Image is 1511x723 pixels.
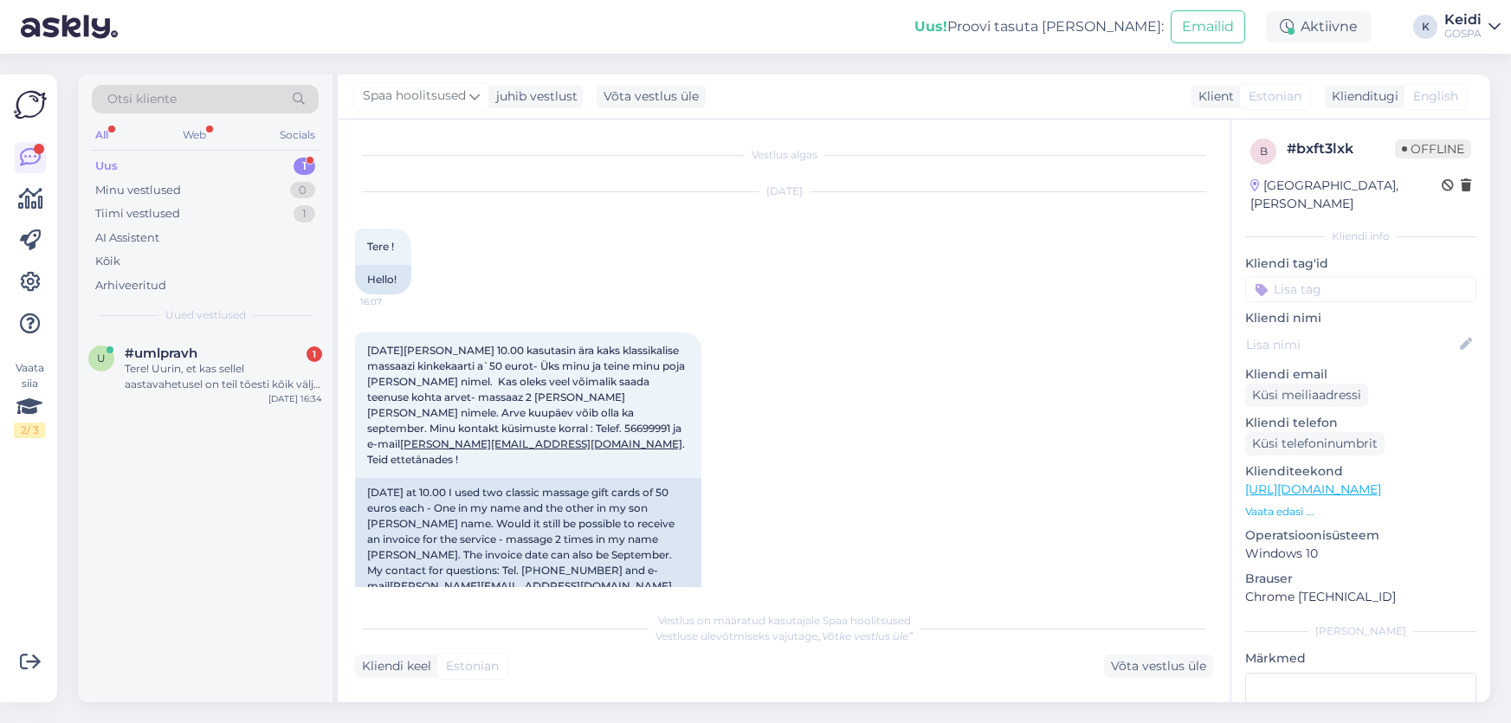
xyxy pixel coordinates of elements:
[290,182,315,199] div: 0
[655,629,913,642] span: Vestluse ülevõtmiseks vajutage
[1245,570,1476,588] p: Brauser
[446,657,499,675] span: Estonian
[1413,15,1437,39] div: K
[817,629,913,642] i: „Võtke vestlus üle”
[1260,145,1268,158] span: b
[95,205,180,223] div: Tiimi vestlused
[355,478,701,616] div: [DATE] at 10.00 I used two classic massage gift cards of 50 euros each - One in my name and the o...
[355,265,411,294] div: Hello!
[276,124,319,146] div: Socials
[914,16,1164,37] div: Proovi tasuta [PERSON_NAME]:
[1413,87,1458,106] span: English
[1245,545,1476,563] p: Windows 10
[658,614,911,627] span: Vestlus on määratud kasutajale Spaa hoolitsused
[1245,255,1476,273] p: Kliendi tag'id
[294,158,315,175] div: 1
[1250,177,1442,213] div: [GEOGRAPHIC_DATA], [PERSON_NAME]
[268,392,322,405] div: [DATE] 16:34
[1245,649,1476,668] p: Märkmed
[1245,623,1476,639] div: [PERSON_NAME]
[92,124,112,146] div: All
[14,88,47,121] img: Askly Logo
[307,346,322,362] div: 1
[1245,365,1476,384] p: Kliendi email
[1245,432,1385,455] div: Küsi telefoninumbrit
[489,87,578,106] div: juhib vestlust
[1444,27,1482,41] div: GOSPA
[1171,10,1245,43] button: Emailid
[1245,414,1476,432] p: Kliendi telefon
[1266,11,1372,42] div: Aktiivne
[1249,87,1301,106] span: Estonian
[355,147,1213,163] div: Vestlus algas
[1325,87,1398,106] div: Klienditugi
[14,423,45,438] div: 2 / 3
[1245,229,1476,244] div: Kliendi info
[1444,13,1501,41] a: KeidiGOSPA
[1444,13,1482,27] div: Keidi
[355,657,431,675] div: Kliendi keel
[363,87,466,106] span: Spaa hoolitsused
[1245,481,1381,497] a: [URL][DOMAIN_NAME]
[1245,504,1476,520] p: Vaata edasi ...
[1395,139,1471,158] span: Offline
[367,240,394,253] span: Tere !
[1104,655,1213,678] div: Võta vestlus üle
[95,253,120,270] div: Kõik
[355,184,1213,199] div: [DATE]
[1245,462,1476,481] p: Klienditeekond
[14,360,45,438] div: Vaata siia
[1287,139,1395,159] div: # bxft3lxk
[1246,335,1456,354] input: Lisa nimi
[914,18,947,35] b: Uus!
[179,124,210,146] div: Web
[95,277,166,294] div: Arhiveeritud
[125,345,197,361] span: #umlpravh
[95,182,181,199] div: Minu vestlused
[165,307,246,323] span: Uued vestlused
[107,90,177,108] span: Otsi kliente
[400,437,682,450] a: [PERSON_NAME][EMAIL_ADDRESS][DOMAIN_NAME]
[125,361,322,392] div: Tere! Uurin, et kas sellel aastavahetusel on teil tõesti kõik välja müüdud või te pole veel hetke...
[1245,309,1476,327] p: Kliendi nimi
[1245,276,1476,302] input: Lisa tag
[95,158,118,175] div: Uus
[597,85,706,108] div: Võta vestlus üle
[1245,384,1368,407] div: Küsi meiliaadressi
[367,344,688,466] span: [DATE][PERSON_NAME] 10.00 kasutasin ära kaks klassikalise massaazi kinkekaarti a`50 eurot- Üks mi...
[95,229,159,247] div: AI Assistent
[360,295,425,308] span: 16:07
[1191,87,1234,106] div: Klient
[294,205,315,223] div: 1
[1245,588,1476,606] p: Chrome [TECHNICAL_ID]
[1245,526,1476,545] p: Operatsioonisüsteem
[390,579,672,592] a: [PERSON_NAME][EMAIL_ADDRESS][DOMAIN_NAME]
[97,352,106,365] span: u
